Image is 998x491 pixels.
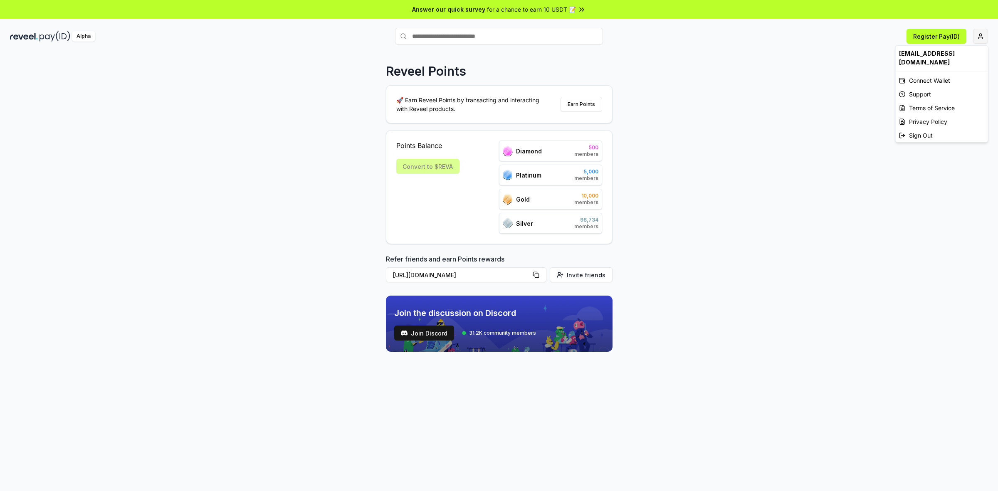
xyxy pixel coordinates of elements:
a: Terms of Service [896,101,988,115]
div: Connect Wallet [896,74,988,87]
a: Privacy Policy [896,115,988,128]
a: Support [896,87,988,101]
div: [EMAIL_ADDRESS][DOMAIN_NAME] [896,46,988,70]
div: Sign Out [896,128,988,142]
